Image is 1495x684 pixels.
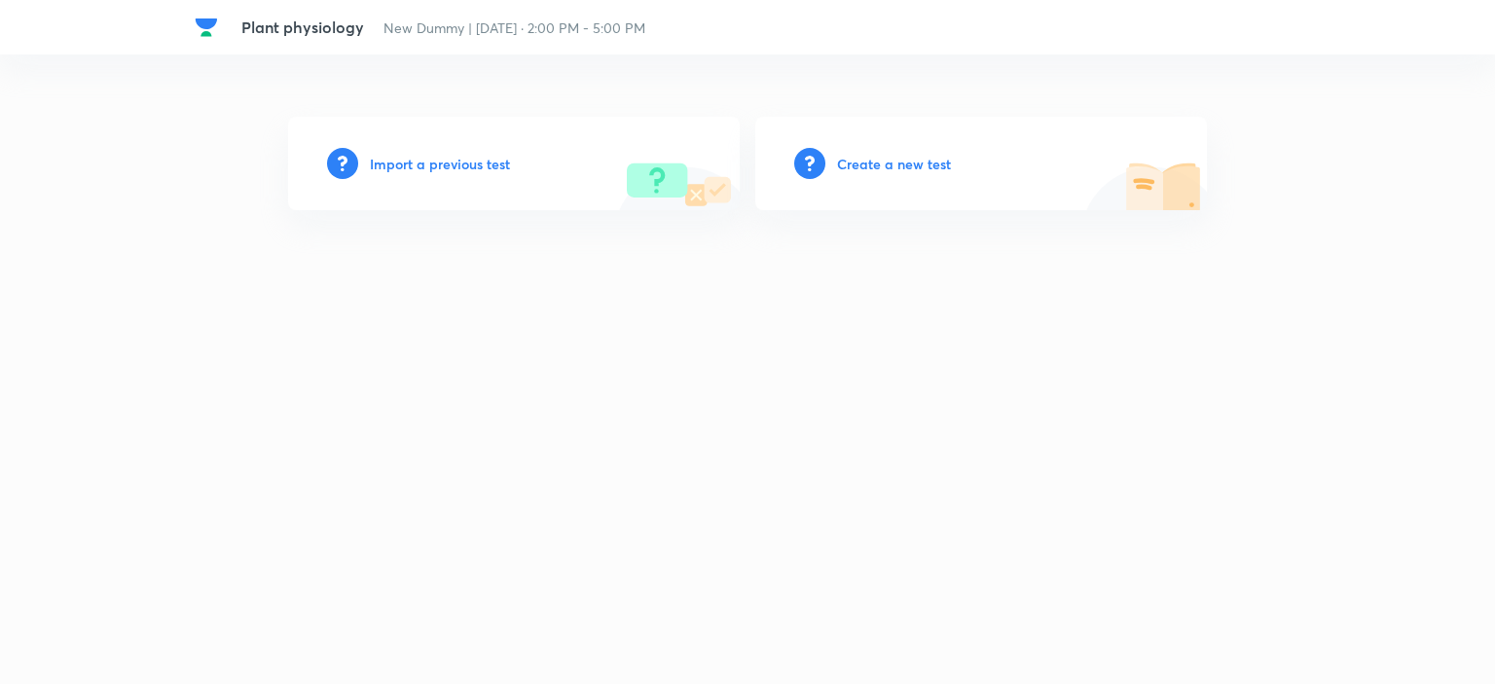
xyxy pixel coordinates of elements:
h6: Import a previous test [370,154,510,174]
span: New Dummy | [DATE] · 2:00 PM - 5:00 PM [383,18,645,37]
span: Plant physiology [241,17,364,37]
a: Company Logo [195,16,226,39]
img: Company Logo [195,16,218,39]
h6: Create a new test [837,154,951,174]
